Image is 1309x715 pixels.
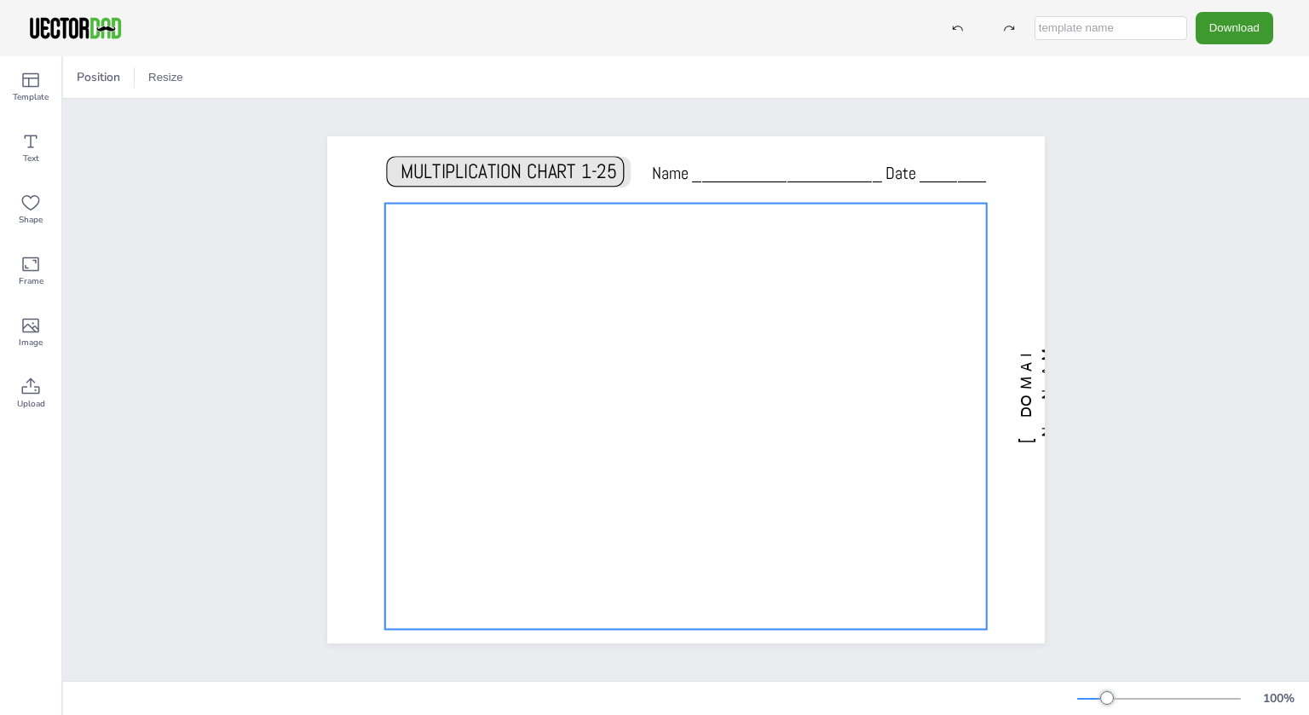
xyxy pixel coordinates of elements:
[27,15,124,41] img: VectorDad-1.png
[73,69,124,85] span: Position
[19,274,43,288] span: Frame
[19,336,43,349] span: Image
[13,90,49,104] span: Template
[23,152,39,165] span: Text
[652,162,986,184] span: Name ____________________ Date _______
[401,159,617,185] span: MULTIPLICATION CHART 1-25
[1196,12,1273,43] button: Download
[19,213,43,227] span: Shape
[17,397,45,411] span: Upload
[1017,337,1078,443] span: [DOMAIN_NAME]
[1258,690,1299,706] div: 100 %
[141,64,190,91] button: Resize
[1035,16,1187,40] input: template name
